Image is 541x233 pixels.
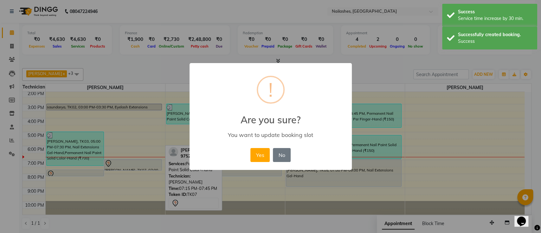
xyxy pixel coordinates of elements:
div: ! [268,77,273,102]
div: Success [458,9,532,15]
div: Success [458,38,532,45]
div: Successfully created booking. [458,31,532,38]
div: Service time increase by 30 min. [458,15,532,22]
iframe: chat widget [514,208,535,227]
button: No [273,148,291,162]
div: You want to update booking slot [198,131,342,139]
h2: Are you sure? [190,107,352,126]
button: Yes [250,148,270,162]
